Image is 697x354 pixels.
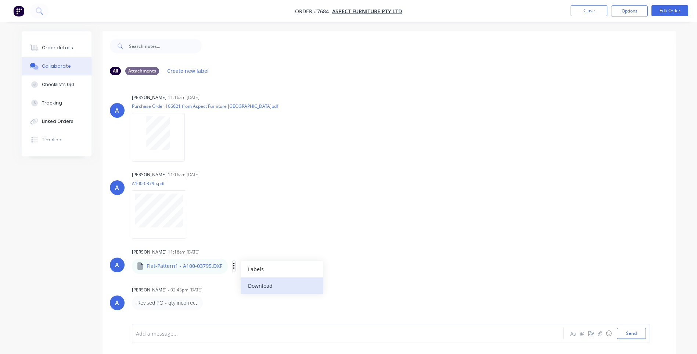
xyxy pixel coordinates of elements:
[132,94,166,101] div: [PERSON_NAME]
[42,81,74,88] div: Checklists 0/0
[168,94,200,101] div: 11:16am [DATE]
[110,67,121,75] div: All
[604,329,613,338] button: ☺
[42,100,62,106] div: Tracking
[115,183,119,192] div: A
[164,66,213,76] button: Create new label
[132,249,166,255] div: [PERSON_NAME]
[132,180,194,187] p: A100-03795.pdf
[22,39,91,57] button: Order details
[578,329,587,338] button: @
[569,329,578,338] button: Aa
[22,94,91,112] button: Tracking
[115,298,119,307] div: A
[147,262,222,270] p: Flat-Pattern1 - A100-03795.DXF
[132,103,278,109] p: Purchase Order 106621 from Aspect Furniture [GEOGRAPHIC_DATA]pdf
[132,171,166,178] div: [PERSON_NAME]
[168,287,202,293] div: - 02:45pm [DATE]
[651,5,688,16] button: Edit Order
[241,261,323,277] button: Labels
[115,106,119,115] div: A
[22,112,91,131] button: Linked Orders
[22,57,91,75] button: Collaborate
[115,261,119,269] div: A
[332,8,402,15] a: Aspect Furniture Pty Ltd
[42,63,71,70] div: Collaborate
[571,5,607,16] button: Close
[611,5,648,17] button: Options
[42,118,73,125] div: Linked Orders
[168,171,200,178] div: 11:16am [DATE]
[42,45,73,51] div: Order details
[132,287,166,293] div: [PERSON_NAME]
[129,39,202,53] input: Search notes...
[168,249,200,255] div: 11:16am [DATE]
[617,328,646,339] button: Send
[137,299,197,307] p: Revised PO - qty incorrect
[13,6,24,17] img: Factory
[125,67,159,75] div: Attachments
[22,75,91,94] button: Checklists 0/0
[241,277,323,294] button: Download
[42,137,61,143] div: Timeline
[22,131,91,149] button: Timeline
[295,8,332,15] span: Order #7684 -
